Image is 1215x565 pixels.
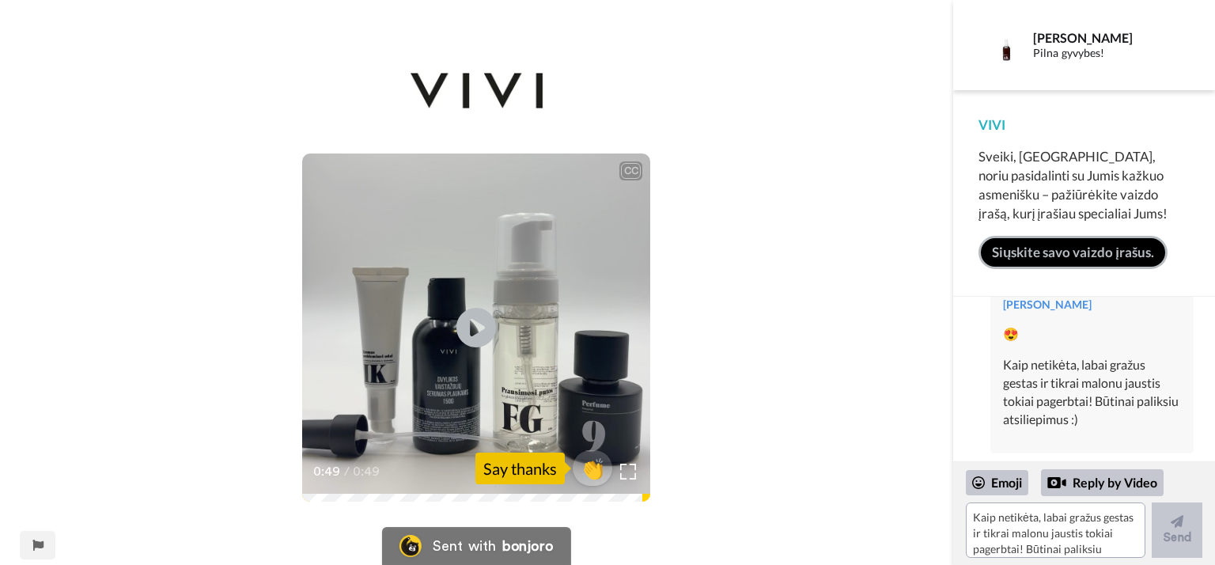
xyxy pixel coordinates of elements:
[573,456,612,481] span: 👏
[1003,356,1181,428] div: Kaip netikėta, labai gražus gestas ir tikrai malonu jaustis tokiai pagerbtai! Būtinai paliksiu at...
[978,236,1168,269] a: Siųskite savo vaizdo įrašus.
[1033,30,1172,45] div: [PERSON_NAME]
[1041,469,1164,496] div: Reply by Video
[966,470,1028,495] div: Emoji
[978,147,1190,223] div: Sveiki, [GEOGRAPHIC_DATA], noriu pasidalinti su Jumis kažkuo asmenišku – pažiūrėkite vaizdo įrašą...
[1152,502,1202,558] button: Send
[433,539,496,553] div: Sent with
[620,464,636,480] img: Full screen
[502,539,553,553] div: bonjoro
[1003,325,1181,343] div: 😍
[621,163,641,179] div: CC
[313,462,341,481] span: 0:49
[1047,473,1066,492] div: Reply by Video
[344,462,350,481] span: /
[399,535,422,557] img: Bonjoro Logo
[1003,297,1181,313] div: [PERSON_NAME]
[382,527,570,565] a: Bonjoro LogoSent withbonjoro
[353,462,380,481] span: 0:49
[409,59,544,123] img: f0bfbe55-66cb-48bc-85c0-a23cf97f0f66
[987,26,1025,64] img: Profile Image
[1033,47,1172,60] div: Pilna gyvybes!
[475,453,565,484] div: Say thanks
[978,116,1190,135] div: VIVI
[573,450,612,486] button: 👏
